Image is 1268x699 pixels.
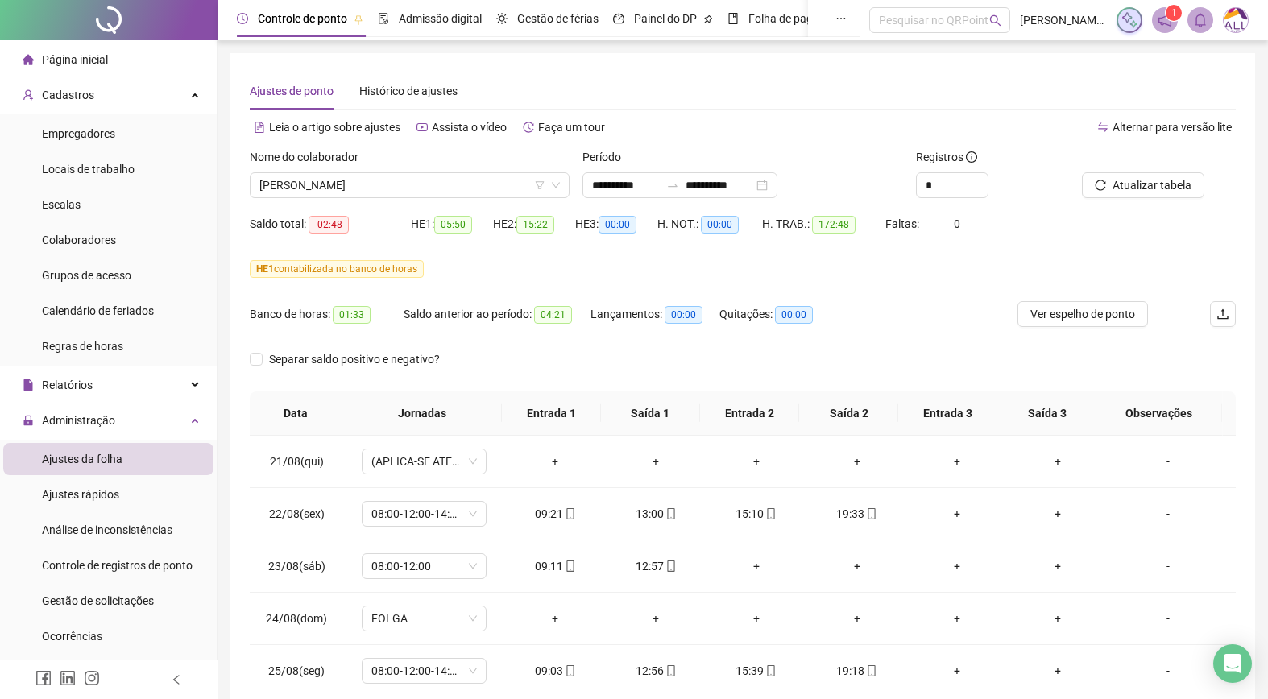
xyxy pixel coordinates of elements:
[619,610,694,627] div: +
[250,305,404,324] div: Banco de horas:
[42,594,154,607] span: Gestão de solicitações
[538,121,605,134] span: Faça um tour
[666,179,679,192] span: to
[719,557,794,575] div: +
[819,453,894,470] div: +
[563,665,576,676] span: mobile
[309,216,349,234] span: -02:48
[42,234,116,246] span: Colaboradores
[920,662,995,680] div: +
[378,13,389,24] span: file-done
[42,378,93,391] span: Relatórios
[250,391,342,436] th: Data
[371,606,477,631] span: FOLGA
[1113,121,1232,134] span: Alternar para versão lite
[42,89,94,101] span: Cadastros
[371,502,477,526] span: 08:00-12:00-14:00-18:00
[23,415,34,426] span: lock
[727,13,739,24] span: book
[399,12,482,25] span: Admissão digital
[23,379,34,391] span: file
[333,306,371,324] span: 01:33
[835,13,847,24] span: ellipsis
[775,306,813,324] span: 00:00
[254,122,265,133] span: file-text
[864,665,877,676] span: mobile
[1096,391,1222,436] th: Observações
[1193,13,1208,27] span: bell
[237,13,248,24] span: clock-circle
[619,505,694,523] div: 13:00
[634,12,697,25] span: Painel do DP
[864,508,877,519] span: mobile
[719,505,794,523] div: 15:10
[920,557,995,575] div: +
[563,508,576,519] span: mobile
[42,523,172,536] span: Análise de inconsistências
[664,560,677,572] span: mobile
[404,305,590,324] div: Saldo anterior ao período:
[250,260,424,278] span: contabilizada no banco de horas
[42,340,123,353] span: Regras de horas
[42,488,119,501] span: Ajustes rápidos
[1113,176,1191,194] span: Atualizar tabela
[703,14,713,24] span: pushpin
[819,505,894,523] div: 19:33
[371,659,477,683] span: 08:00-12:00-14:00-18:00
[84,670,100,686] span: instagram
[1213,644,1252,683] div: Open Intercom Messenger
[23,54,34,65] span: home
[997,391,1096,436] th: Saída 3
[664,508,677,519] span: mobile
[666,179,679,192] span: swap-right
[700,391,799,436] th: Entrada 2
[518,453,593,470] div: +
[518,557,593,575] div: 09:11
[966,151,977,163] span: info-circle
[250,148,369,166] label: Nome do colaborador
[1030,305,1135,323] span: Ver espelho de ponto
[266,612,327,625] span: 24/08(dom)
[1082,172,1204,198] button: Atualizar tabela
[259,173,560,197] span: AMILYANA SANTOS COSTA
[42,304,154,317] span: Calendário de feriados
[42,453,122,465] span: Ajustes da folha
[359,85,458,97] span: Histórico de ajustes
[1224,8,1248,32] img: 75003
[354,14,363,24] span: pushpin
[518,662,593,680] div: 09:03
[416,122,428,133] span: youtube
[1121,557,1216,575] div: -
[518,505,593,523] div: 09:21
[819,610,894,627] div: +
[535,180,545,190] span: filter
[263,350,446,368] span: Separar saldo positivo e negativo?
[35,670,52,686] span: facebook
[1121,11,1138,29] img: sparkle-icon.fc2bf0ac1784a2077858766a79e2daf3.svg
[1021,505,1096,523] div: +
[42,198,81,211] span: Escalas
[885,217,922,230] span: Faltas:
[920,453,995,470] div: +
[954,217,960,230] span: 0
[799,391,898,436] th: Saída 2
[664,665,677,676] span: mobile
[599,216,636,234] span: 00:00
[582,148,632,166] label: Período
[371,449,477,474] span: (APLICA-SE ATESTADO)
[920,610,995,627] div: +
[551,180,561,190] span: down
[764,508,777,519] span: mobile
[657,215,762,234] div: H. NOT.:
[1121,662,1216,680] div: -
[411,215,493,234] div: HE 1:
[516,216,554,234] span: 15:22
[1108,404,1209,422] span: Observações
[270,455,324,468] span: 21/08(qui)
[42,127,115,140] span: Empregadores
[619,453,694,470] div: +
[42,630,102,643] span: Ocorrências
[701,216,739,234] span: 00:00
[523,122,534,133] span: history
[819,557,894,575] div: +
